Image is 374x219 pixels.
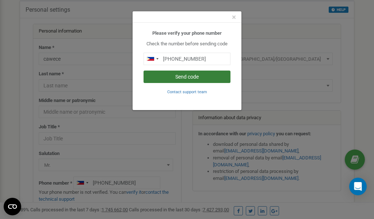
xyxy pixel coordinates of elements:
button: Close [232,14,236,21]
p: Check the number before sending code [144,41,230,48]
a: Contact support team [167,89,207,94]
div: Open Intercom Messenger [349,178,367,195]
b: Please verify your phone number [152,30,222,36]
input: 0905 123 4567 [144,53,230,65]
button: Send code [144,71,230,83]
button: Open CMP widget [4,198,21,215]
span: × [232,13,236,22]
div: Telephone country code [144,53,161,65]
